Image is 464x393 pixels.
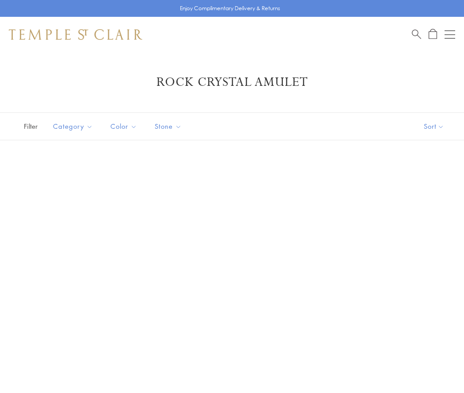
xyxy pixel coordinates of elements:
[148,116,188,136] button: Stone
[412,29,421,40] a: Search
[404,113,464,140] button: Show sort by
[429,29,437,40] a: Open Shopping Bag
[9,29,142,40] img: Temple St. Clair
[106,121,144,132] span: Color
[180,4,280,13] p: Enjoy Complimentary Delivery & Returns
[22,74,442,90] h1: Rock Crystal Amulet
[46,116,99,136] button: Category
[150,121,188,132] span: Stone
[104,116,144,136] button: Color
[445,29,455,40] button: Open navigation
[49,121,99,132] span: Category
